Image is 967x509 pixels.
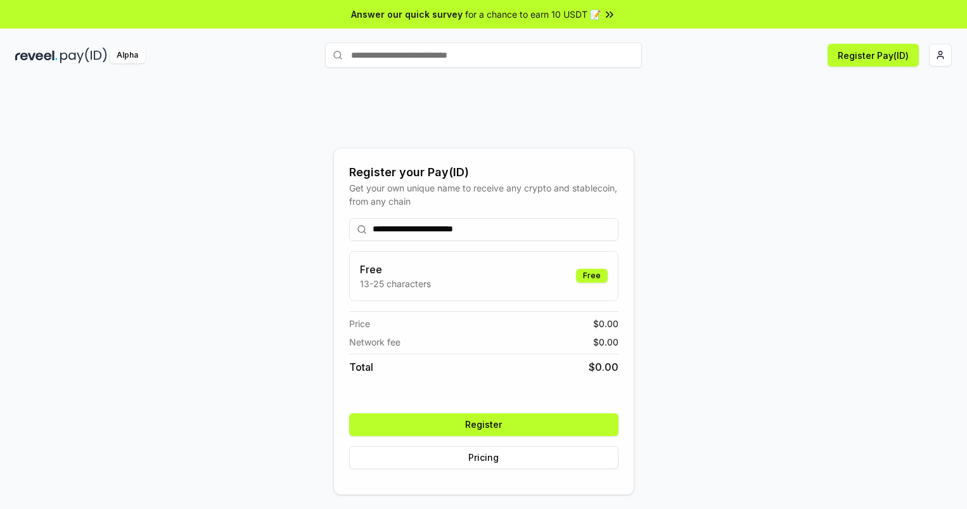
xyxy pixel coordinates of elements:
[349,446,618,469] button: Pricing
[349,335,400,349] span: Network fee
[60,48,107,63] img: pay_id
[360,262,431,277] h3: Free
[576,269,608,283] div: Free
[351,8,463,21] span: Answer our quick survey
[349,164,618,181] div: Register your Pay(ID)
[593,317,618,330] span: $ 0.00
[349,317,370,330] span: Price
[15,48,58,63] img: reveel_dark
[349,413,618,436] button: Register
[589,359,618,375] span: $ 0.00
[110,48,145,63] div: Alpha
[593,335,618,349] span: $ 0.00
[349,181,618,208] div: Get your own unique name to receive any crypto and stablecoin, from any chain
[828,44,919,67] button: Register Pay(ID)
[349,359,373,375] span: Total
[465,8,601,21] span: for a chance to earn 10 USDT 📝
[360,277,431,290] p: 13-25 characters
